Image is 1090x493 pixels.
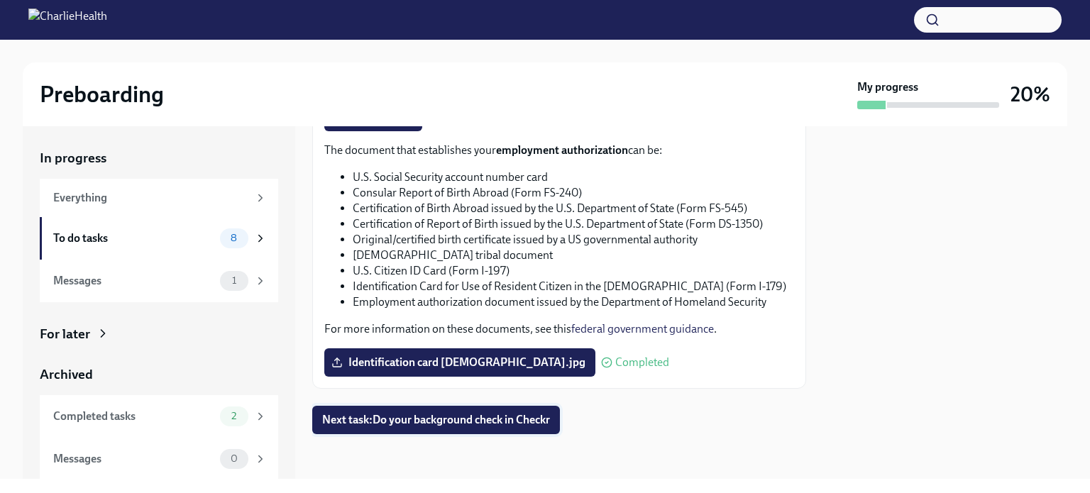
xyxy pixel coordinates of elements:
strong: employment authorization [496,143,628,157]
li: U.S. Social Security account number card [353,170,794,185]
div: To do tasks [53,231,214,246]
a: Archived [40,365,278,384]
h2: Preboarding [40,80,164,109]
span: 2 [223,411,245,421]
li: Certification of Report of Birth issued by the U.S. Department of State (Form DS-1350) [353,216,794,232]
span: 8 [222,233,246,243]
li: Certification of Birth Abroad issued by the U.S. Department of State (Form FS-545) [353,201,794,216]
label: Identification card [DEMOGRAPHIC_DATA].jpg [324,348,595,377]
span: Next task : Do your background check in Checkr [322,413,550,427]
li: [DEMOGRAPHIC_DATA] tribal document [353,248,794,263]
div: Messages [53,451,214,467]
span: 0 [222,453,246,464]
span: Identification card [DEMOGRAPHIC_DATA].jpg [334,355,585,370]
a: Everything [40,179,278,217]
div: Messages [53,273,214,289]
div: Completed tasks [53,409,214,424]
li: U.S. Citizen ID Card (Form I-197) [353,263,794,279]
p: The document that establishes your can be: [324,143,794,158]
span: 1 [224,275,245,286]
a: Messages0 [40,438,278,480]
li: Consular Report of Birth Abroad (Form FS-240) [353,185,794,201]
div: For later [40,325,90,343]
a: For later [40,325,278,343]
li: Employment authorization document issued by the Department of Homeland Security [353,294,794,310]
a: Messages1 [40,260,278,302]
a: In progress [40,149,278,167]
li: Original/certified birth certificate issued by a US governmental authority [353,232,794,248]
p: For more information on these documents, see this . [324,321,794,337]
a: federal government guidance [571,322,714,336]
h3: 20% [1011,82,1050,107]
img: CharlieHealth [28,9,107,31]
li: Identification Card for Use of Resident Citizen in the [DEMOGRAPHIC_DATA] (Form I-179) [353,279,794,294]
span: Completed [615,357,669,368]
div: Everything [53,190,248,206]
a: To do tasks8 [40,217,278,260]
a: Completed tasks2 [40,395,278,438]
button: Next task:Do your background check in Checkr [312,406,560,434]
strong: My progress [857,79,918,95]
